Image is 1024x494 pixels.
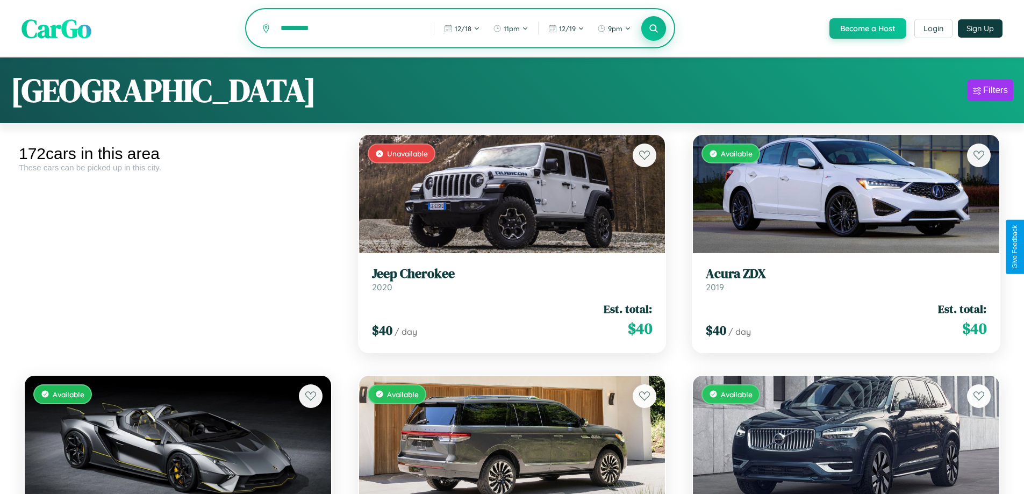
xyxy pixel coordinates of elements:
span: CarGo [22,11,91,46]
span: 12 / 18 [455,24,471,33]
a: Jeep Cherokee2020 [372,266,653,292]
span: Unavailable [387,149,428,158]
span: $ 40 [706,321,726,339]
button: Sign Up [958,19,1002,38]
span: 2020 [372,282,392,292]
button: 9pm [592,20,636,37]
span: $ 40 [372,321,392,339]
span: $ 40 [962,318,986,339]
span: 11pm [504,24,520,33]
span: 12 / 19 [559,24,576,33]
span: Est. total: [604,301,652,317]
button: Become a Host [829,18,906,39]
button: 11pm [488,20,534,37]
button: 12/18 [439,20,485,37]
h3: Acura ZDX [706,266,986,282]
span: 2019 [706,282,724,292]
span: / day [395,326,417,337]
div: Give Feedback [1011,225,1019,269]
span: Available [387,390,419,399]
div: Filters [983,85,1008,96]
span: $ 40 [628,318,652,339]
button: 12/19 [543,20,590,37]
h3: Jeep Cherokee [372,266,653,282]
button: Filters [968,80,1013,101]
span: Available [721,390,753,399]
span: Est. total: [938,301,986,317]
span: Available [721,149,753,158]
span: / day [728,326,751,337]
a: Acura ZDX2019 [706,266,986,292]
span: Available [53,390,84,399]
div: These cars can be picked up in this city. [19,163,337,172]
span: 9pm [608,24,622,33]
div: 172 cars in this area [19,145,337,163]
button: Login [914,19,953,38]
h1: [GEOGRAPHIC_DATA] [11,68,316,112]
